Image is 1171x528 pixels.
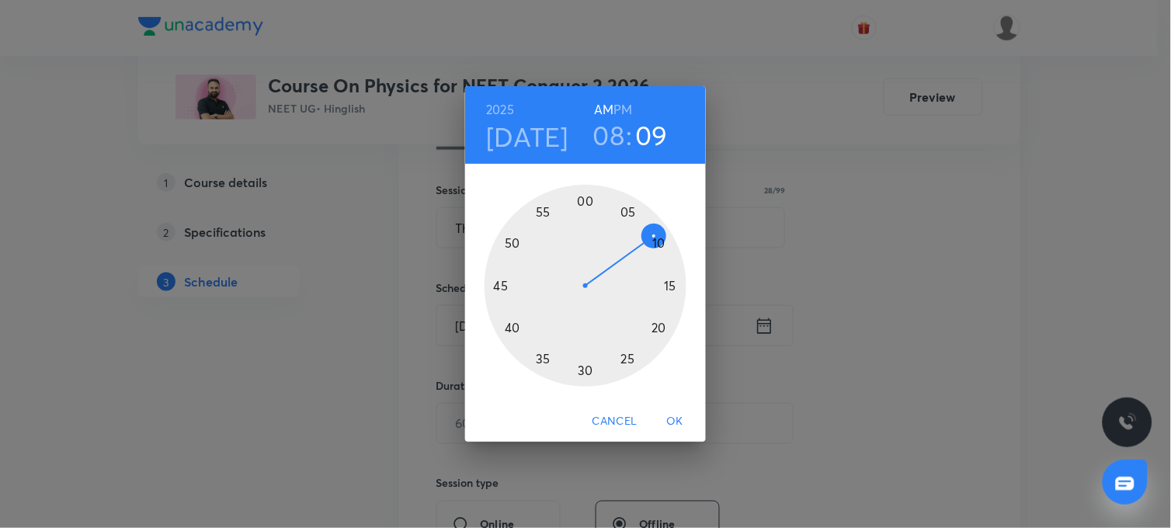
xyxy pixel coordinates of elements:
button: OK [650,407,700,436]
button: 09 [636,119,669,151]
span: Cancel [592,412,638,431]
button: PM [614,99,633,120]
span: OK [656,412,693,431]
button: AM [594,99,613,120]
button: 2025 [487,99,515,120]
button: Cancel [586,407,644,436]
button: 08 [593,119,625,151]
button: [DATE] [487,120,569,153]
h3: : [626,119,632,151]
